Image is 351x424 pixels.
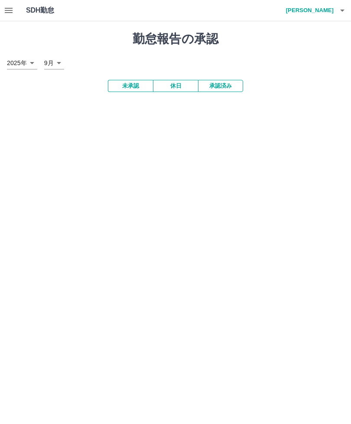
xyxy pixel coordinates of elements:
button: 承認済み [198,80,243,92]
h1: 勤怠報告の承認 [7,32,344,46]
div: 2025年 [7,57,37,69]
div: 9月 [44,57,64,69]
button: 未承認 [108,80,153,92]
button: 休日 [153,80,198,92]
